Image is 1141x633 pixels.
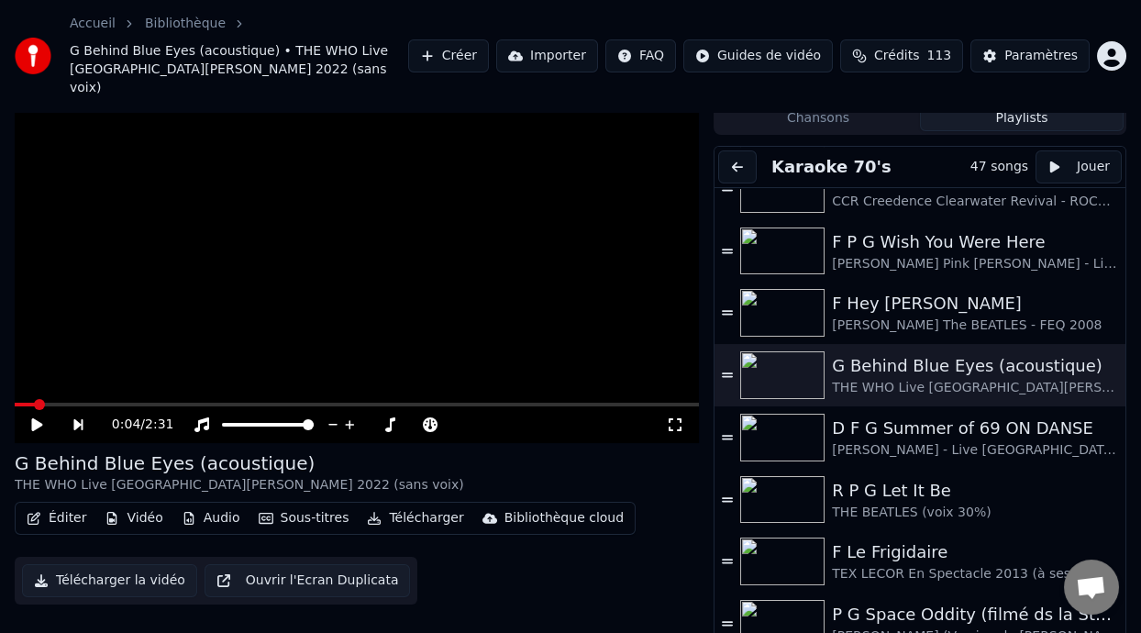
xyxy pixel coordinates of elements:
[832,379,1118,397] div: THE WHO Live [GEOGRAPHIC_DATA][PERSON_NAME] 2022 (sans voix)
[1036,150,1122,183] button: Jouer
[205,564,411,597] button: Ouvrir l'Ecran Duplicata
[145,15,226,33] a: Bibliothèque
[15,476,464,494] div: THE WHO Live [GEOGRAPHIC_DATA][PERSON_NAME] 2022 (sans voix)
[70,15,116,33] a: Accueil
[496,39,598,72] button: Importer
[874,47,919,65] span: Crédits
[926,47,951,65] span: 113
[97,505,170,531] button: Vidéo
[716,105,920,131] button: Chansons
[832,353,1118,379] div: G Behind Blue Eyes (acoustique)
[832,478,1118,504] div: R P G Let It Be
[832,504,1118,522] div: THE BEATLES (voix 30%)
[360,505,471,531] button: Télécharger
[832,291,1118,316] div: F Hey [PERSON_NAME]
[970,39,1090,72] button: Paramètres
[15,450,464,476] div: G Behind Blue Eyes (acoustique)
[504,509,624,527] div: Bibliothèque cloud
[112,416,156,434] div: /
[832,416,1118,441] div: D F G Summer of 69 ON DANSE
[1064,560,1119,615] div: Ouvrir le chat
[605,39,676,72] button: FAQ
[408,39,489,72] button: Créer
[920,105,1124,131] button: Playlists
[70,15,408,97] nav: breadcrumb
[840,39,963,72] button: Crédits113
[70,42,408,97] span: G Behind Blue Eyes (acoustique) • THE WHO Live [GEOGRAPHIC_DATA][PERSON_NAME] 2022 (sans voix)
[251,505,357,531] button: Sous-titres
[832,441,1118,460] div: [PERSON_NAME] - Live [GEOGRAPHIC_DATA][PERSON_NAME] 2024
[683,39,833,72] button: Guides de vidéo
[22,564,197,597] button: Télécharger la vidéo
[832,602,1118,627] div: P G Space Oddity (filmé ds la Station Spatiale Internationale)
[832,565,1118,583] div: TEX LECOR En Spectacle 2013 (à ses 80 ans)
[1004,47,1078,65] div: Paramètres
[832,229,1118,255] div: F P G Wish You Were Here
[764,154,899,180] button: Karaoke 70's
[145,416,173,434] span: 2:31
[832,193,1118,211] div: CCR Creedence Clearwater Revival - ROCKSMITH
[970,158,1028,176] div: 47 songs
[832,539,1118,565] div: F Le Frigidaire
[19,505,94,531] button: Éditer
[112,416,140,434] span: 0:04
[174,505,248,531] button: Audio
[832,255,1118,273] div: [PERSON_NAME] Pink [PERSON_NAME] - Live à [GEOGRAPHIC_DATA] 2019 (voix 30%)
[15,38,51,74] img: youka
[832,316,1118,335] div: [PERSON_NAME] The BEATLES - FEQ 2008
